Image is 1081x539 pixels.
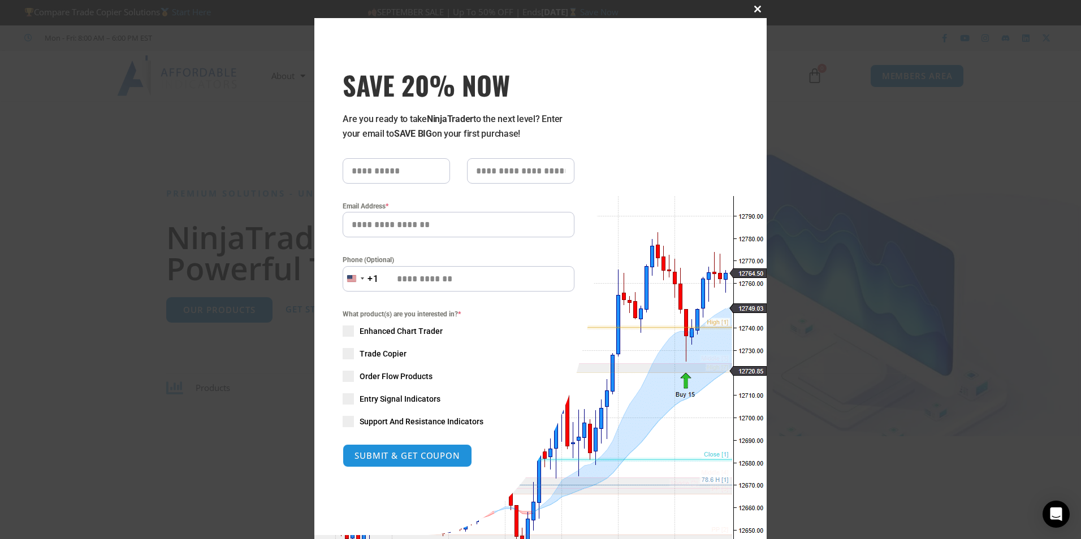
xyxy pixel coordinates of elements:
[343,266,379,292] button: Selected country
[394,128,432,139] strong: SAVE BIG
[360,371,433,382] span: Order Flow Products
[360,393,440,405] span: Entry Signal Indicators
[343,371,574,382] label: Order Flow Products
[427,114,473,124] strong: NinjaTrader
[343,393,574,405] label: Entry Signal Indicators
[343,348,574,359] label: Trade Copier
[343,308,574,320] span: What product(s) are you interested in?
[343,254,574,266] label: Phone (Optional)
[360,325,443,337] span: Enhanced Chart Trader
[367,272,379,286] div: +1
[343,416,574,427] label: Support And Resistance Indicators
[343,201,574,212] label: Email Address
[343,444,472,467] button: SUBMIT & GET COUPON
[360,348,407,359] span: Trade Copier
[360,416,483,427] span: Support And Resistance Indicators
[343,325,574,337] label: Enhanced Chart Trader
[343,112,574,141] p: Are you ready to take to the next level? Enter your email to on your first purchase!
[343,69,574,101] h3: SAVE 20% NOW
[1043,501,1070,528] div: Open Intercom Messenger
